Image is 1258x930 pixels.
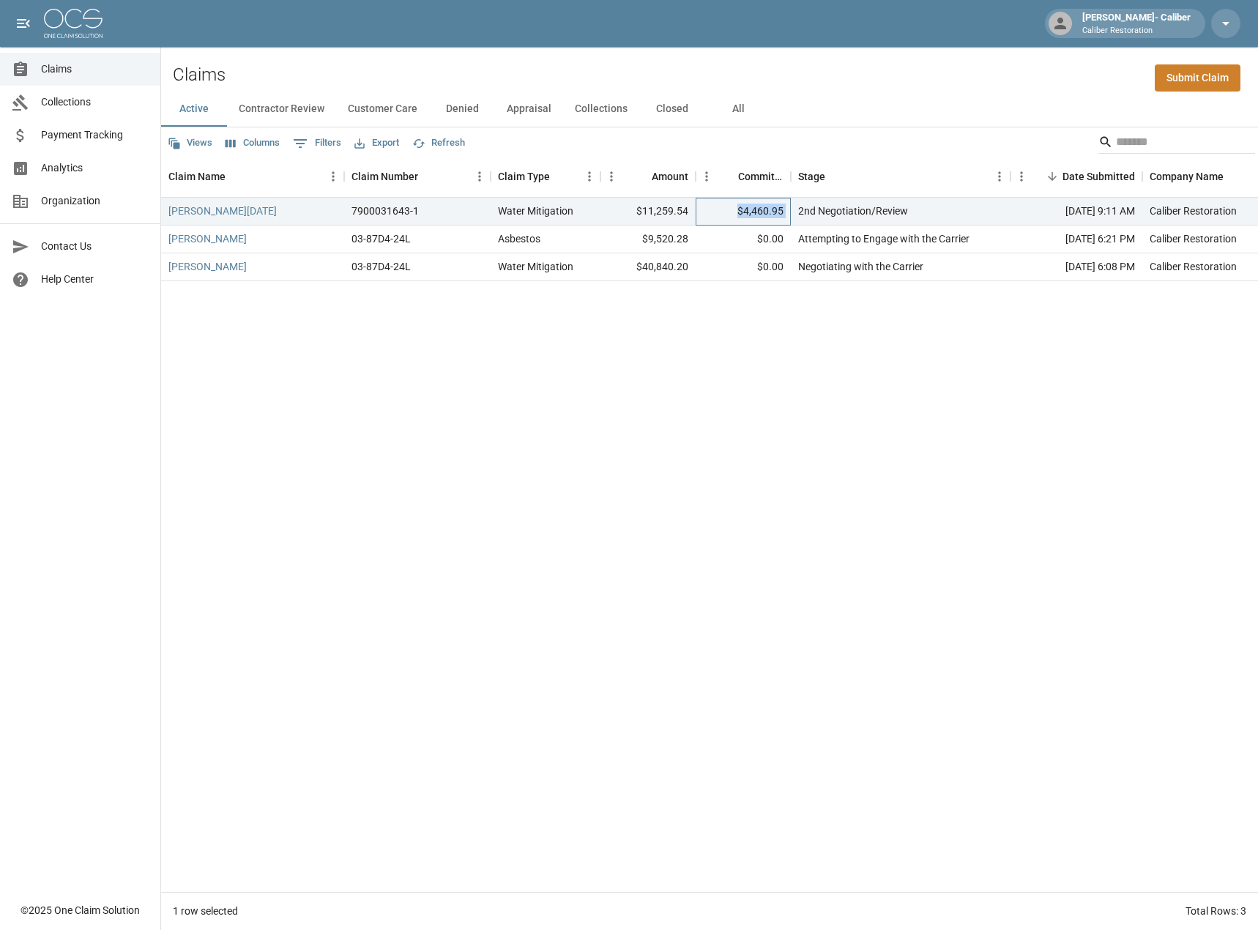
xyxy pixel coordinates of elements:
button: Menu [989,165,1011,187]
p: Caliber Restoration [1082,25,1191,37]
button: Sort [226,166,246,187]
div: $0.00 [696,253,791,281]
button: Sort [631,166,652,187]
span: Analytics [41,160,149,176]
a: [PERSON_NAME] [168,231,247,246]
div: Attempting to Engage with the Carrier [798,231,969,246]
button: Views [164,132,216,155]
div: Company Name [1150,156,1224,197]
button: Menu [322,165,344,187]
div: $4,460.95 [696,198,791,226]
div: Search [1098,130,1255,157]
div: 2nd Negotiation/Review [798,204,908,218]
div: Water Mitigation [498,204,573,218]
div: 7900031643-1 [351,204,419,218]
span: Claims [41,62,149,77]
button: Sort [418,166,439,187]
div: [DATE] 9:11 AM [1011,198,1142,226]
div: Date Submitted [1062,156,1135,197]
button: Sort [550,166,570,187]
button: Collections [563,92,639,127]
div: $40,840.20 [600,253,696,281]
div: Stage [791,156,1011,197]
div: Caliber Restoration [1150,204,1237,218]
h2: Claims [173,64,226,86]
button: Menu [1011,165,1032,187]
span: Help Center [41,272,149,287]
div: Committed Amount [696,156,791,197]
span: Collections [41,94,149,110]
span: Organization [41,193,149,209]
button: Closed [639,92,705,127]
span: Contact Us [41,239,149,254]
button: Menu [469,165,491,187]
div: Stage [798,156,825,197]
div: Claim Type [498,156,550,197]
div: Claim Type [491,156,600,197]
div: Total Rows: 3 [1186,904,1246,918]
div: 03-87D4-24L [351,231,411,246]
div: 03-87D4-24L [351,259,411,274]
div: Asbestos [498,231,540,246]
a: [PERSON_NAME] [168,259,247,274]
a: Submit Claim [1155,64,1240,92]
div: [DATE] 6:21 PM [1011,226,1142,253]
div: [PERSON_NAME]- Caliber [1076,10,1196,37]
div: Claim Name [168,156,226,197]
span: Payment Tracking [41,127,149,143]
div: 1 row selected [173,904,238,918]
button: Menu [578,165,600,187]
div: Date Submitted [1011,156,1142,197]
button: Show filters [289,132,345,155]
div: Caliber Restoration [1150,259,1237,274]
button: Sort [825,166,846,187]
button: Sort [1224,166,1244,187]
img: ocs-logo-white-transparent.png [44,9,103,38]
div: Amount [652,156,688,197]
button: Sort [718,166,738,187]
button: Export [351,132,403,155]
button: Refresh [409,132,469,155]
button: Menu [696,165,718,187]
button: Denied [429,92,495,127]
div: Water Mitigation [498,259,573,274]
div: Claim Name [161,156,344,197]
div: Negotiating with the Carrier [798,259,923,274]
div: $9,520.28 [600,226,696,253]
div: Caliber Restoration [1150,231,1237,246]
button: open drawer [9,9,38,38]
a: [PERSON_NAME][DATE] [168,204,277,218]
button: Appraisal [495,92,563,127]
div: Amount [600,156,696,197]
div: $0.00 [696,226,791,253]
button: Menu [600,165,622,187]
button: Select columns [222,132,283,155]
button: Customer Care [336,92,429,127]
button: Active [161,92,227,127]
button: Contractor Review [227,92,336,127]
div: Claim Number [351,156,418,197]
div: $11,259.54 [600,198,696,226]
div: © 2025 One Claim Solution [21,903,140,918]
button: All [705,92,771,127]
div: Claim Number [344,156,491,197]
button: Sort [1042,166,1062,187]
div: [DATE] 6:08 PM [1011,253,1142,281]
div: dynamic tabs [161,92,1258,127]
div: Committed Amount [738,156,784,197]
